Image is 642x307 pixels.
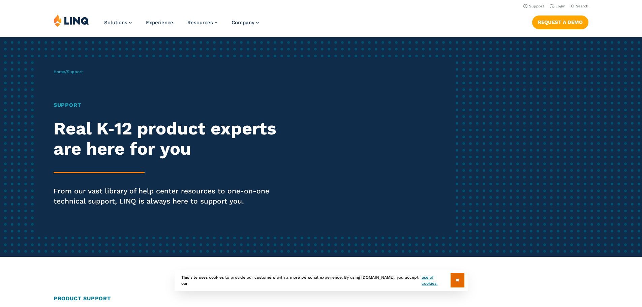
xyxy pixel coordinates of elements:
[187,20,217,26] a: Resources
[54,186,301,206] p: From our vast library of help center resources to one-on-one technical support, LINQ is always he...
[67,69,83,74] span: Support
[54,14,89,27] img: LINQ | K‑12 Software
[550,4,565,8] a: Login
[175,270,468,291] div: This site uses cookies to provide our customers with a more personal experience. By using [DOMAIN...
[54,101,301,109] h1: Support
[54,119,301,159] h2: Real K‑12 product experts are here for you
[54,69,65,74] a: Home
[104,20,127,26] span: Solutions
[232,20,254,26] span: Company
[523,4,544,8] a: Support
[532,14,588,29] nav: Button Navigation
[104,14,259,36] nav: Primary Navigation
[146,20,173,26] a: Experience
[532,16,588,29] a: Request a Demo
[576,4,588,8] span: Search
[54,69,83,74] span: /
[187,20,213,26] span: Resources
[571,4,588,9] button: Open Search Bar
[422,274,450,286] a: use of cookies.
[232,20,259,26] a: Company
[104,20,132,26] a: Solutions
